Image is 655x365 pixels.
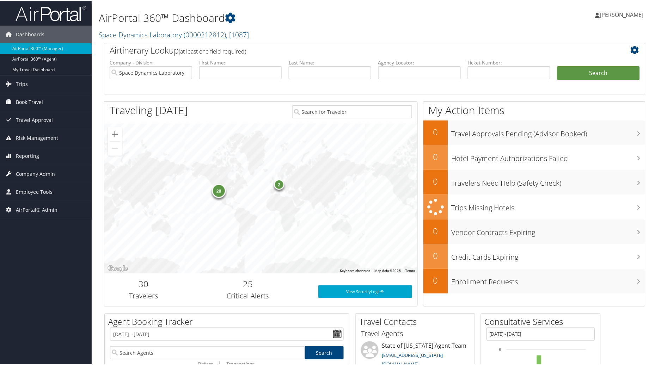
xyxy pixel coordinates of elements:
[184,29,226,39] span: ( 0000212812 )
[423,219,645,243] a: 0Vendor Contracts Expiring
[108,126,122,141] button: Zoom in
[405,268,415,272] a: Terms (opens in new tab)
[292,105,412,118] input: Search for Traveler
[305,346,344,359] a: Search
[274,178,284,189] div: 2
[289,58,371,66] label: Last Name:
[16,25,44,43] span: Dashboards
[108,315,349,327] h2: Agent Booking Tracker
[378,58,461,66] label: Agency Locator:
[318,285,412,297] a: View SecurityLogic®
[16,75,28,92] span: Trips
[106,264,129,273] a: Open this area in Google Maps (opens a new window)
[99,10,467,25] h1: AirPortal 360™ Dashboard
[423,224,448,236] h2: 0
[106,264,129,273] img: Google
[423,274,448,286] h2: 0
[423,125,448,137] h2: 0
[375,268,401,272] span: Map data ©2025
[110,44,595,56] h2: Airtinerary Lookup
[340,268,371,273] button: Keyboard shortcuts
[452,223,645,237] h3: Vendor Contracts Expiring
[557,66,640,80] button: Search
[359,315,475,327] h2: Travel Contacts
[16,200,57,218] span: AirPortal® Admin
[110,58,192,66] label: Company - Division:
[452,199,645,212] h3: Trips Missing Hotels
[452,174,645,187] h3: Travelers Need Help (Safety Check)
[16,129,58,146] span: Risk Management
[452,149,645,163] h3: Hotel Payment Authorizations Failed
[110,277,177,289] h2: 30
[452,273,645,286] h3: Enrollment Requests
[16,93,43,110] span: Book Travel
[226,29,249,39] span: , [ 1087 ]
[188,277,308,289] h2: 25
[423,120,645,144] a: 0Travel Approvals Pending (Advisor Booked)
[423,175,448,187] h2: 0
[600,10,644,18] span: [PERSON_NAME]
[110,346,305,359] input: Search Agents
[423,249,448,261] h2: 0
[485,315,600,327] h2: Consultative Services
[16,111,53,128] span: Travel Approval
[110,290,177,300] h3: Travelers
[108,141,122,155] button: Zoom out
[423,268,645,293] a: 0Enrollment Requests
[16,147,39,164] span: Reporting
[423,243,645,268] a: 0Credit Cards Expiring
[499,347,501,351] tspan: 6
[423,194,645,219] a: Trips Missing Hotels
[16,165,55,182] span: Company Admin
[199,58,282,66] label: First Name:
[212,183,226,197] div: 28
[110,102,188,117] h1: Traveling [DATE]
[423,144,645,169] a: 0Hotel Payment Authorizations Failed
[423,102,645,117] h1: My Action Items
[452,248,645,261] h3: Credit Cards Expiring
[468,58,550,66] label: Ticket Number:
[423,150,448,162] h2: 0
[99,29,249,39] a: Space Dynamics Laboratory
[595,4,651,25] a: [PERSON_NAME]
[179,47,246,55] span: (at least one field required)
[452,125,645,138] h3: Travel Approvals Pending (Advisor Booked)
[188,290,308,300] h3: Critical Alerts
[361,328,470,338] h3: Travel Agents
[16,5,86,21] img: airportal-logo.png
[423,169,645,194] a: 0Travelers Need Help (Safety Check)
[16,182,53,200] span: Employee Tools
